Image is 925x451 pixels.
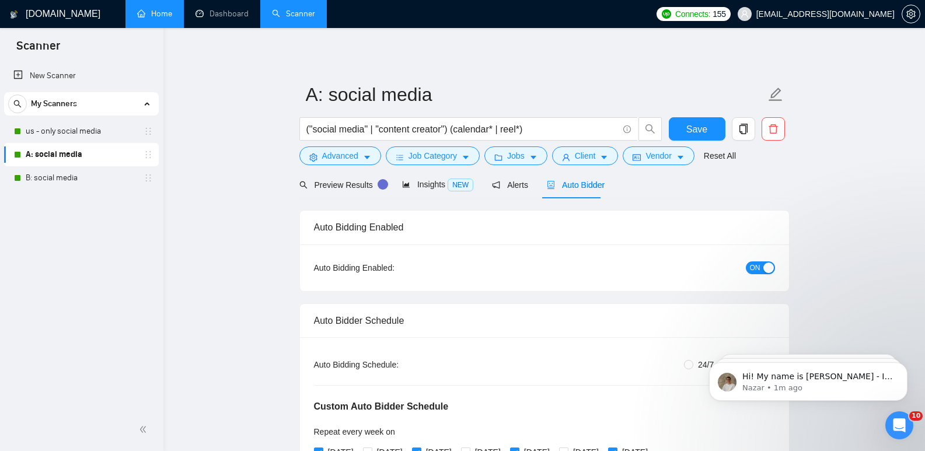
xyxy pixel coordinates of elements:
[363,153,371,162] span: caret-down
[8,95,27,113] button: search
[378,179,388,190] div: Tooltip anchor
[139,424,151,435] span: double-left
[306,80,766,109] input: Scanner name...
[137,9,172,19] a: homeHome
[13,64,149,88] a: New Scanner
[600,153,608,162] span: caret-down
[492,181,500,189] span: notification
[144,127,153,136] span: holder
[633,153,641,162] span: idcard
[402,180,473,189] span: Insights
[196,9,249,19] a: dashboardDashboard
[902,5,920,23] button: setting
[4,92,159,190] li: My Scanners
[31,92,77,116] span: My Scanners
[902,9,920,19] a: setting
[26,120,137,143] a: us - only social media
[662,9,671,19] img: upwork-logo.png
[638,117,662,141] button: search
[623,146,694,165] button: idcardVendorcaret-down
[26,166,137,190] a: B: social media
[768,87,783,102] span: edit
[713,8,725,20] span: 155
[314,358,467,371] div: Auto Bidding Schedule:
[448,179,473,191] span: NEW
[4,64,159,88] li: New Scanner
[9,100,26,108] span: search
[314,211,775,244] div: Auto Bidding Enabled
[669,117,725,141] button: Save
[529,153,537,162] span: caret-down
[732,124,755,134] span: copy
[639,124,661,134] span: search
[909,411,923,421] span: 10
[306,122,618,137] input: Search Freelance Jobs...
[692,338,925,419] iframe: Intercom notifications message
[314,261,467,274] div: Auto Bidding Enabled:
[396,153,404,162] span: bars
[314,304,775,337] div: Auto Bidder Schedule
[741,10,749,18] span: user
[299,181,308,189] span: search
[675,8,710,20] span: Connects:
[732,117,755,141] button: copy
[314,427,395,436] span: Repeat every week on
[26,143,137,166] a: A: social media
[902,9,920,19] span: setting
[299,146,381,165] button: settingAdvancedcaret-down
[494,153,502,162] span: folder
[762,117,785,141] button: delete
[309,153,317,162] span: setting
[314,400,449,414] h5: Custom Auto Bidder Schedule
[547,181,555,189] span: robot
[386,146,480,165] button: barsJob Categorycaret-down
[507,149,525,162] span: Jobs
[552,146,619,165] button: userClientcaret-down
[575,149,596,162] span: Client
[144,173,153,183] span: holder
[462,153,470,162] span: caret-down
[885,411,913,439] iframe: Intercom live chat
[272,9,315,19] a: searchScanner
[704,149,736,162] a: Reset All
[299,180,383,190] span: Preview Results
[686,122,707,137] span: Save
[10,5,18,24] img: logo
[402,180,410,188] span: area-chart
[750,261,760,274] span: ON
[562,153,570,162] span: user
[7,37,69,62] span: Scanner
[322,149,358,162] span: Advanced
[762,124,784,134] span: delete
[623,125,631,133] span: info-circle
[547,180,605,190] span: Auto Bidder
[484,146,547,165] button: folderJobscaret-down
[144,150,153,159] span: holder
[676,153,685,162] span: caret-down
[645,149,671,162] span: Vendor
[409,149,457,162] span: Job Category
[492,180,528,190] span: Alerts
